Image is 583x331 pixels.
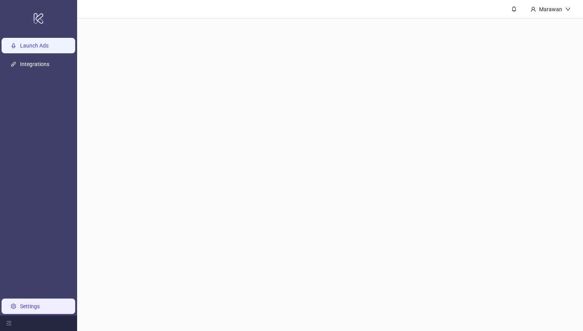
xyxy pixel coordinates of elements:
[20,303,40,309] a: Settings
[20,43,49,49] a: Launch Ads
[531,7,536,12] span: user
[20,61,49,68] a: Integrations
[565,7,571,12] span: down
[536,5,565,14] div: Marawan
[6,321,12,326] span: menu-fold
[511,6,517,12] span: bell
